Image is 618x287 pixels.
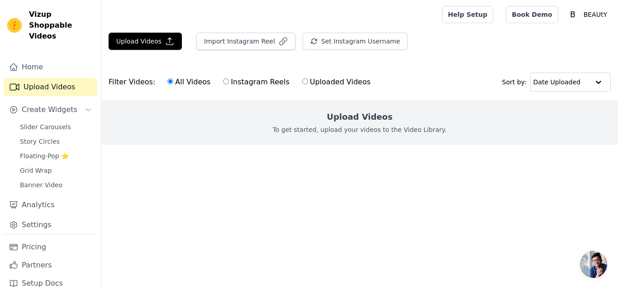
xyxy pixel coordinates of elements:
[4,58,97,76] a: Home
[14,164,97,177] a: Grid Wrap
[223,78,229,84] input: Instagram Reels
[580,251,607,278] div: Open chat
[302,78,308,84] input: Uploaded Videos
[566,6,611,23] button: B BEAUtY
[14,150,97,162] a: Floating-Pop ⭐
[570,10,575,19] text: B
[167,76,211,88] label: All Videos
[22,104,77,115] span: Create Widgets
[327,111,392,123] h2: Upload Videos
[302,76,371,88] label: Uploaded Videos
[4,238,97,256] a: Pricing
[4,78,97,96] a: Upload Videos
[167,78,173,84] input: All Videos
[109,72,376,92] div: Filter Videos:
[20,122,71,131] span: Slider Carousels
[7,18,22,33] img: Vizup
[4,196,97,214] a: Analytics
[20,151,69,161] span: Floating-Pop ⭐
[109,33,182,50] button: Upload Videos
[14,121,97,133] a: Slider Carousels
[223,76,290,88] label: Instagram Reels
[273,125,447,134] p: To get started, upload your videos to the Video Library.
[4,216,97,234] a: Settings
[303,33,408,50] button: Set Instagram Username
[29,9,94,42] span: Vizup Shoppable Videos
[4,256,97,274] a: Partners
[506,6,558,23] a: Book Demo
[20,180,62,190] span: Banner Video
[196,33,295,50] button: Import Instagram Reel
[580,6,611,23] p: BEAUtY
[442,6,493,23] a: Help Setup
[14,179,97,191] a: Banner Video
[20,166,52,175] span: Grid Wrap
[502,73,611,92] div: Sort by:
[4,101,97,119] button: Create Widgets
[20,137,60,146] span: Story Circles
[14,135,97,148] a: Story Circles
